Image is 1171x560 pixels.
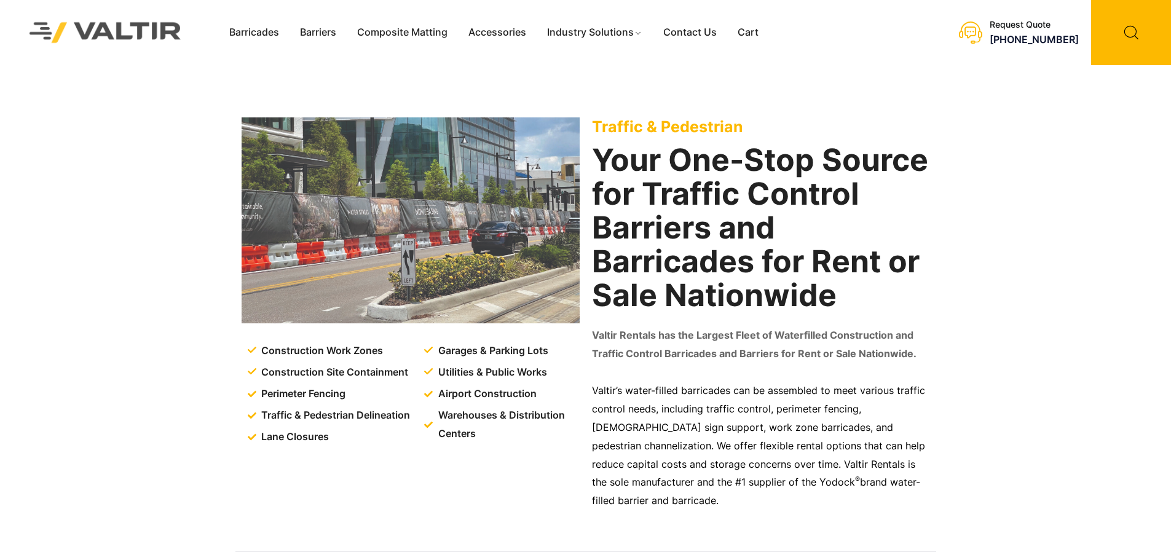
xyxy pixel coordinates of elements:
a: Barricades [219,23,290,42]
a: Cart [727,23,769,42]
a: Composite Matting [347,23,458,42]
span: Garages & Parking Lots [435,342,548,360]
p: Traffic & Pedestrian [592,117,930,136]
span: Perimeter Fencing [258,385,345,403]
div: Request Quote [990,20,1079,30]
span: Traffic & Pedestrian Delineation [258,406,410,425]
a: Contact Us [653,23,727,42]
a: Barriers [290,23,347,42]
span: Construction Work Zones [258,342,383,360]
img: Valtir Rentals [14,6,197,58]
a: Industry Solutions [537,23,653,42]
p: Valtir Rentals has the Largest Fleet of Waterfilled Construction and Traffic Control Barricades a... [592,326,930,363]
span: Lane Closures [258,428,329,446]
span: Construction Site Containment [258,363,408,382]
span: Airport Construction [435,385,537,403]
h2: Your One-Stop Source for Traffic Control Barriers and Barricades for Rent or Sale Nationwide [592,143,930,312]
sup: ® [855,475,860,484]
a: Accessories [458,23,537,42]
p: Valtir’s water-filled barricades can be assembled to meet various traffic control needs, includin... [592,382,930,510]
span: Utilities & Public Works [435,363,547,382]
a: [PHONE_NUMBER] [990,33,1079,45]
span: Warehouses & Distribution Centers [435,406,582,443]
